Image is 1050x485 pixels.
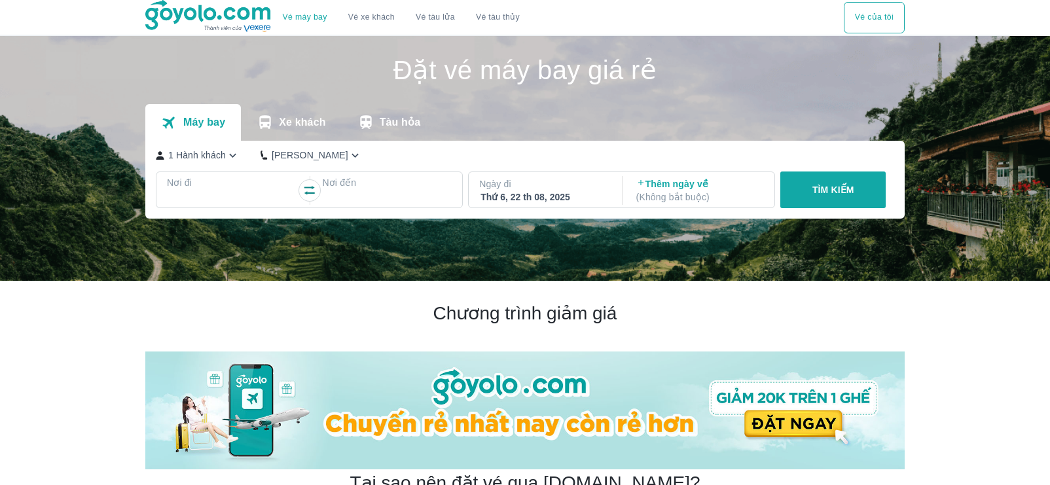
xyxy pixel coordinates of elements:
div: Thứ 6, 22 th 08, 2025 [480,190,607,204]
p: 1 Hành khách [168,149,226,162]
button: Vé của tôi [844,2,905,33]
button: 1 Hành khách [156,149,240,162]
div: transportation tabs [145,104,436,141]
h1: Đặt vé máy bay giá rẻ [145,57,905,83]
h2: Chương trình giảm giá [145,302,905,325]
p: Nơi đi [167,176,297,189]
p: Nơi đến [322,176,452,189]
div: choose transportation mode [272,2,530,33]
p: Tàu hỏa [380,116,421,129]
img: banner-home [145,351,905,469]
button: [PERSON_NAME] [261,149,362,162]
p: Thêm ngày về [636,177,763,204]
p: Xe khách [279,116,325,129]
p: [PERSON_NAME] [272,149,348,162]
p: Máy bay [183,116,225,129]
button: Vé tàu thủy [465,2,530,33]
p: Ngày đi [479,177,609,190]
a: Vé máy bay [283,12,327,22]
a: Vé tàu lửa [405,2,465,33]
p: ( Không bắt buộc ) [636,190,763,204]
a: Vé xe khách [348,12,395,22]
div: choose transportation mode [844,2,905,33]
